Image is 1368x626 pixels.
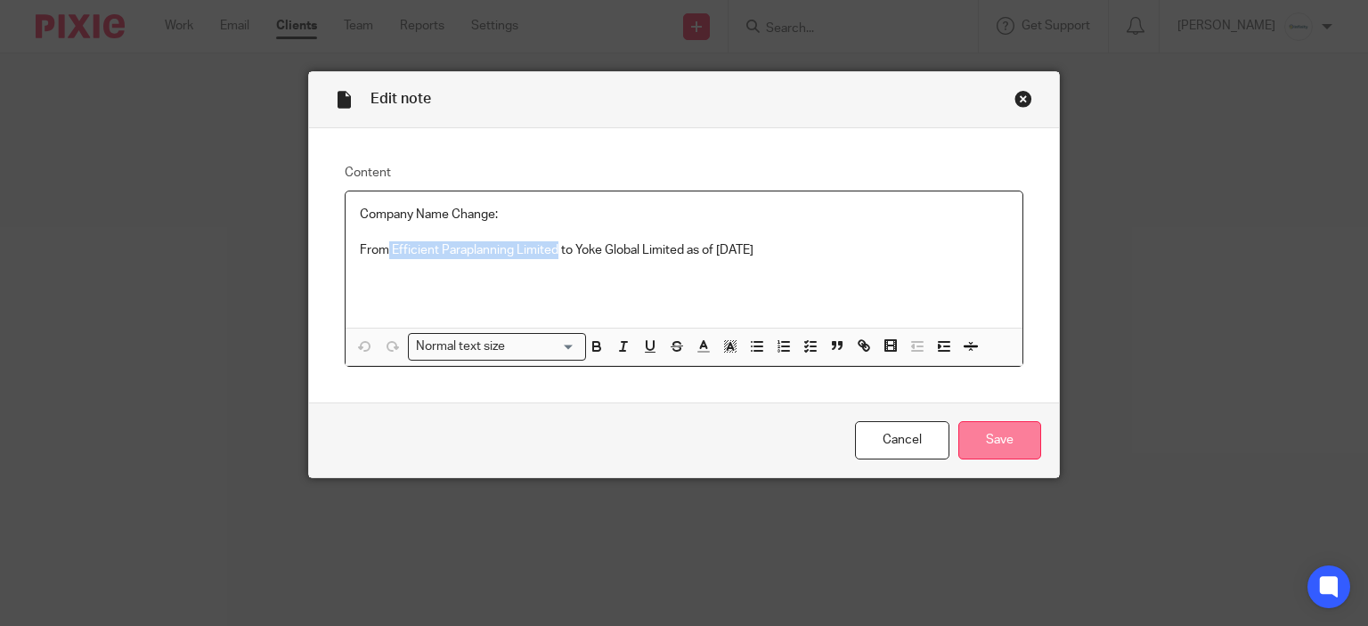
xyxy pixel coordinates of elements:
span: Edit note [370,92,431,106]
input: Search for option [511,337,575,356]
p: From Efficient Paraplanning Limited to Yoke Global Limited as of [DATE] [360,241,1009,259]
p: Company Name Change: [360,206,1009,224]
div: Search for option [408,333,586,361]
label: Content [345,164,1024,182]
span: Normal text size [412,337,509,356]
input: Save [958,421,1041,459]
a: Cancel [855,421,949,459]
div: Close this dialog window [1014,90,1032,108]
